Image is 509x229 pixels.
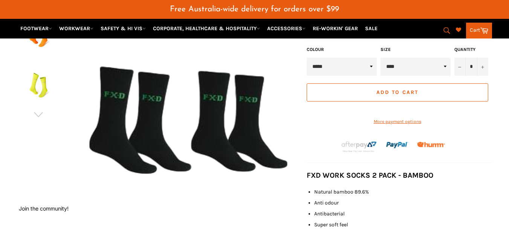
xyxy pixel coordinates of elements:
a: Cart [466,23,492,38]
strong: FXD WORK SOCKS 2 PACK - BAMBOO [307,171,433,180]
a: More payment options [307,118,488,125]
button: Add to Cart [307,83,488,101]
button: Join the community! [19,205,69,212]
span: Add to Cart [376,89,418,95]
span: Free Australia-wide delivery for orders over $99 [170,5,339,13]
img: Afterpay-Logo-on-dark-bg_large.png [341,140,378,153]
li: Super soft feel [314,221,492,228]
a: CORPORATE, HEALTHCARE & HOSPITALITY [150,22,263,35]
li: Antibacterial [314,210,492,217]
img: Humm_core_logo_RGB-01_300x60px_small_195d8312-4386-4de7-b182-0ef9b6303a37.png [417,142,445,148]
label: Colour [307,46,377,53]
a: ACCESSORIES [264,22,309,35]
label: Size [381,46,451,53]
a: RE-WORKIN' GEAR [310,22,361,35]
li: Natural bamboo 89.6% [314,188,492,195]
a: WORKWEAR [56,22,96,35]
a: FOOTWEAR [17,22,55,35]
li: Anti odour [314,199,492,206]
label: Quantity [454,46,488,53]
a: SALE [362,22,381,35]
img: FXD BAMBOO WORK SOCKS SK◆5 (2 Pack) - Workin' Gear [21,65,56,106]
img: paypal.png [386,134,408,156]
button: Reduce item quantity by one [454,58,466,76]
a: SAFETY & HI VIS [98,22,149,35]
button: Increase item quantity by one [477,58,488,76]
